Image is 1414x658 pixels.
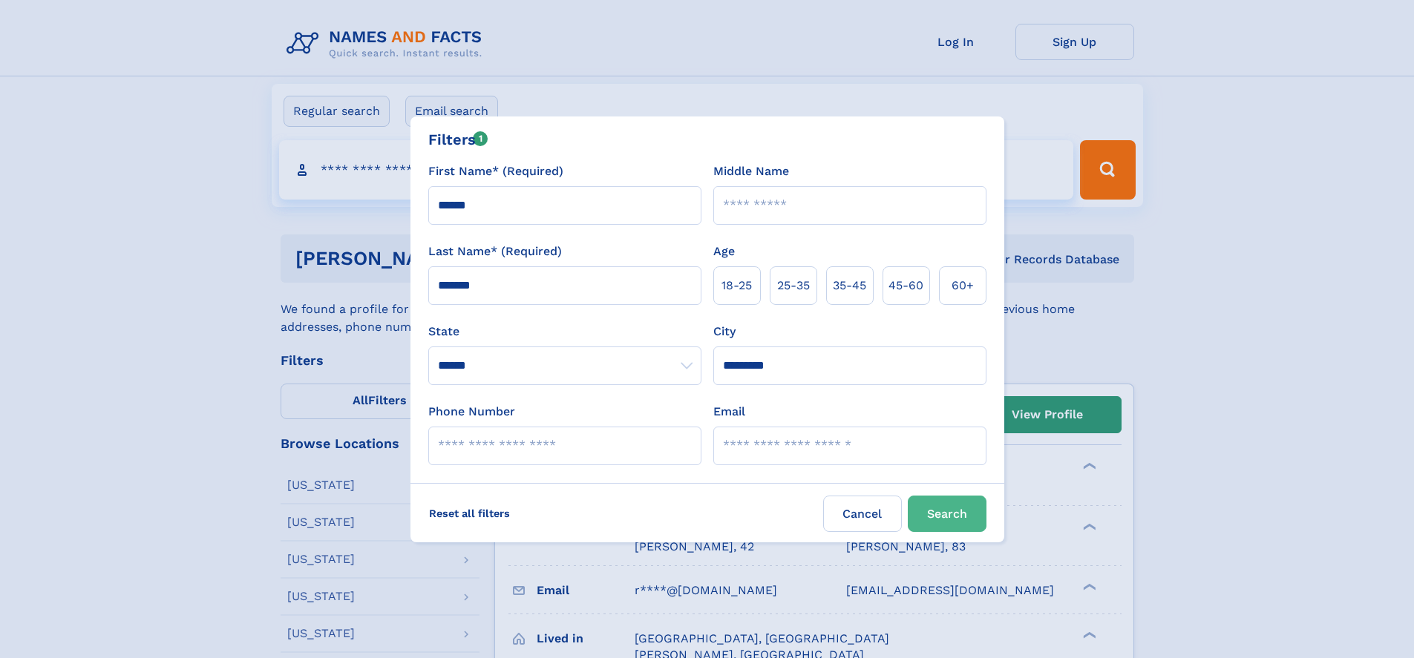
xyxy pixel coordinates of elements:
span: 25‑35 [777,277,810,295]
label: Middle Name [713,162,789,180]
div: Filters [428,128,488,151]
label: Reset all filters [419,496,520,531]
label: Email [713,403,745,421]
label: Cancel [823,496,902,532]
span: 45‑60 [888,277,923,295]
span: 60+ [952,277,974,295]
span: 35‑45 [833,277,866,295]
label: Phone Number [428,403,515,421]
button: Search [908,496,986,532]
label: State [428,323,701,340]
label: Last Name* (Required) [428,243,562,260]
label: City [713,323,736,340]
span: 18‑25 [721,277,752,295]
label: First Name* (Required) [428,162,563,180]
label: Age [713,243,735,260]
